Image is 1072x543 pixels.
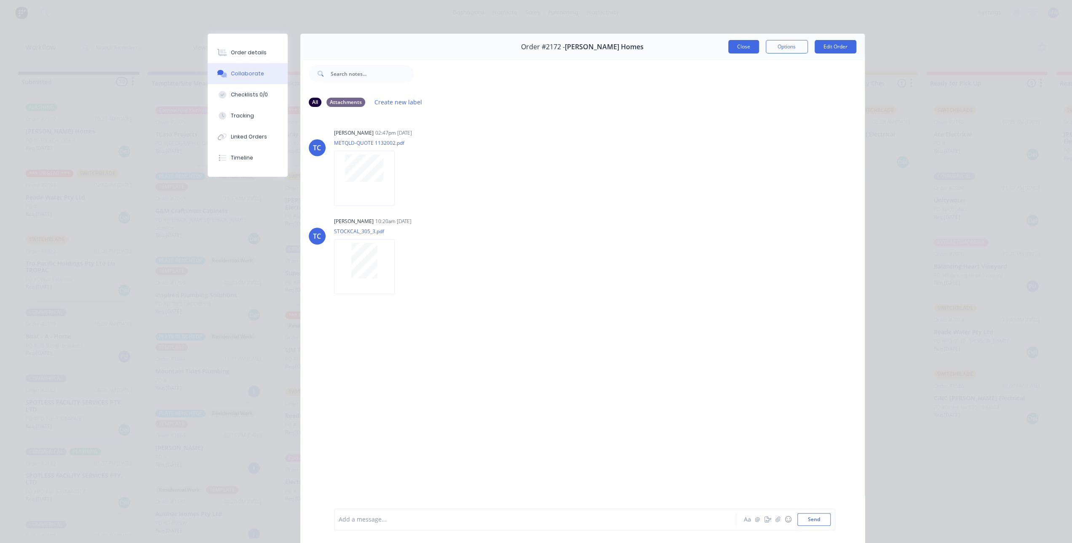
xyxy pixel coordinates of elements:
button: Tracking [208,105,288,126]
div: TC [313,143,321,153]
div: Collaborate [231,70,264,77]
button: Close [728,40,759,53]
button: Edit Order [815,40,856,53]
div: Checklists 0/0 [231,91,268,98]
p: STOCKCAL_305_3.pdf [334,228,403,235]
div: 10:20am [DATE] [375,218,412,225]
button: Options [766,40,808,53]
button: Create new label [370,96,427,108]
button: Linked Orders [208,126,288,147]
div: [PERSON_NAME] [334,218,374,225]
div: Tracking [231,112,254,120]
div: All [309,98,321,107]
span: [PERSON_NAME] Homes [565,43,644,51]
div: TC [313,231,321,241]
button: Send [797,513,831,526]
div: Timeline [231,154,253,162]
button: Checklists 0/0 [208,84,288,105]
div: [PERSON_NAME] [334,129,374,137]
div: Attachments [326,98,365,107]
span: Order #2172 - [521,43,565,51]
button: Order details [208,42,288,63]
button: ☺ [783,514,793,524]
button: Timeline [208,147,288,168]
p: METQLD-QUOTE 1132002.pdf [334,139,404,146]
button: Aa [743,514,753,524]
div: Linked Orders [231,133,267,141]
input: Search notes... [331,65,414,82]
button: Collaborate [208,63,288,84]
div: Order details [231,49,267,56]
div: 02:47pm [DATE] [375,129,412,137]
button: @ [753,514,763,524]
